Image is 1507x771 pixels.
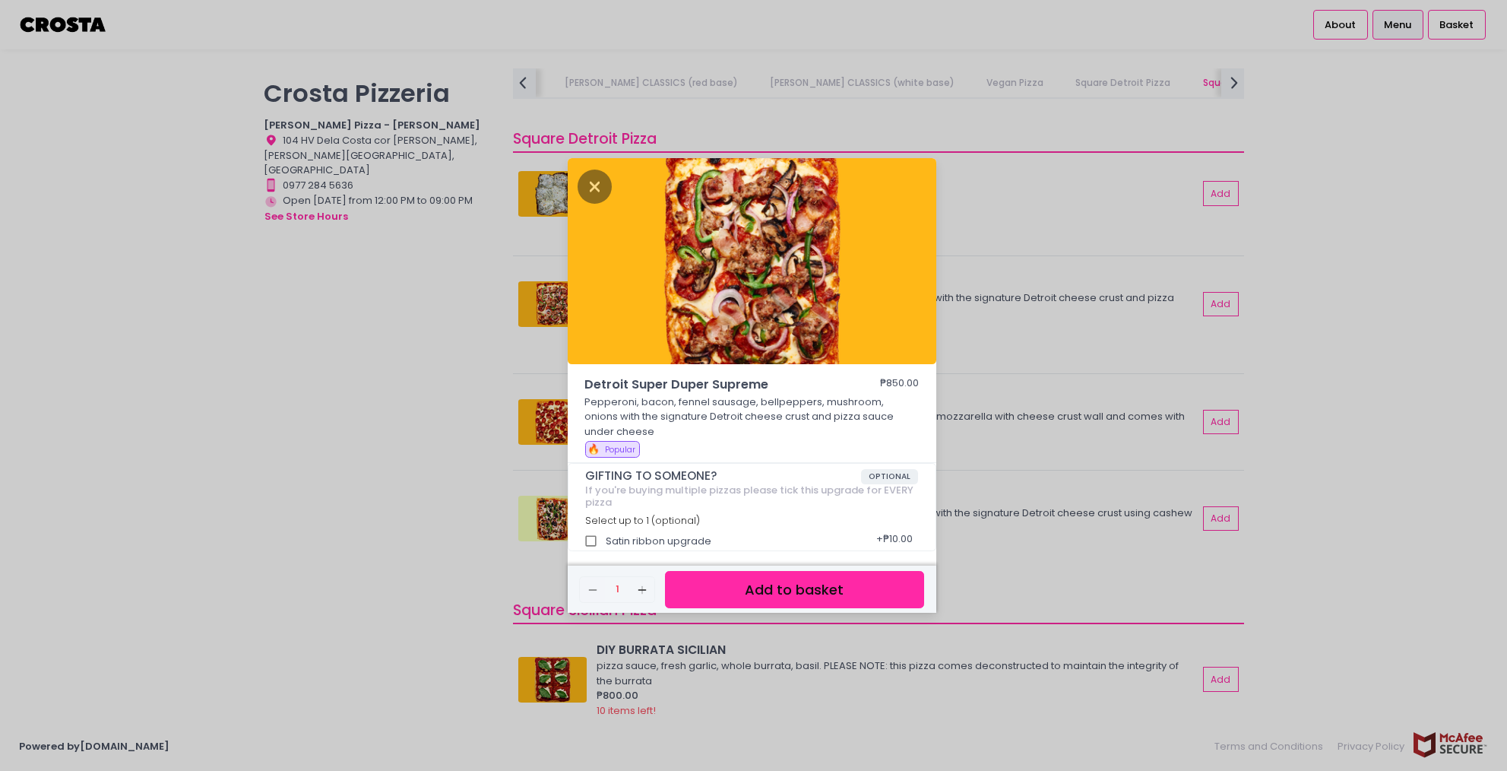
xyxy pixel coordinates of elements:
button: Close [578,178,613,193]
button: Add to basket [665,571,923,608]
span: Select up to 1 (optional) [585,514,700,527]
span: 🔥 [587,442,600,456]
p: Pepperoni, bacon, fennel sausage, bellpeppers, mushroom, onions with the signature Detroit cheese... [584,395,919,439]
span: Popular [605,444,635,455]
span: GIFTING TO SOMEONE? [585,469,861,483]
span: OPTIONAL [861,469,918,484]
div: + ₱10.00 [872,527,918,556]
img: Detroit Super Duper Supreme [568,158,936,365]
div: If you're buying multiple pizzas please tick this upgrade for EVERY pizza [585,484,918,508]
span: Detroit Super Duper Supreme [584,376,835,394]
div: ₱850.00 [880,376,919,394]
